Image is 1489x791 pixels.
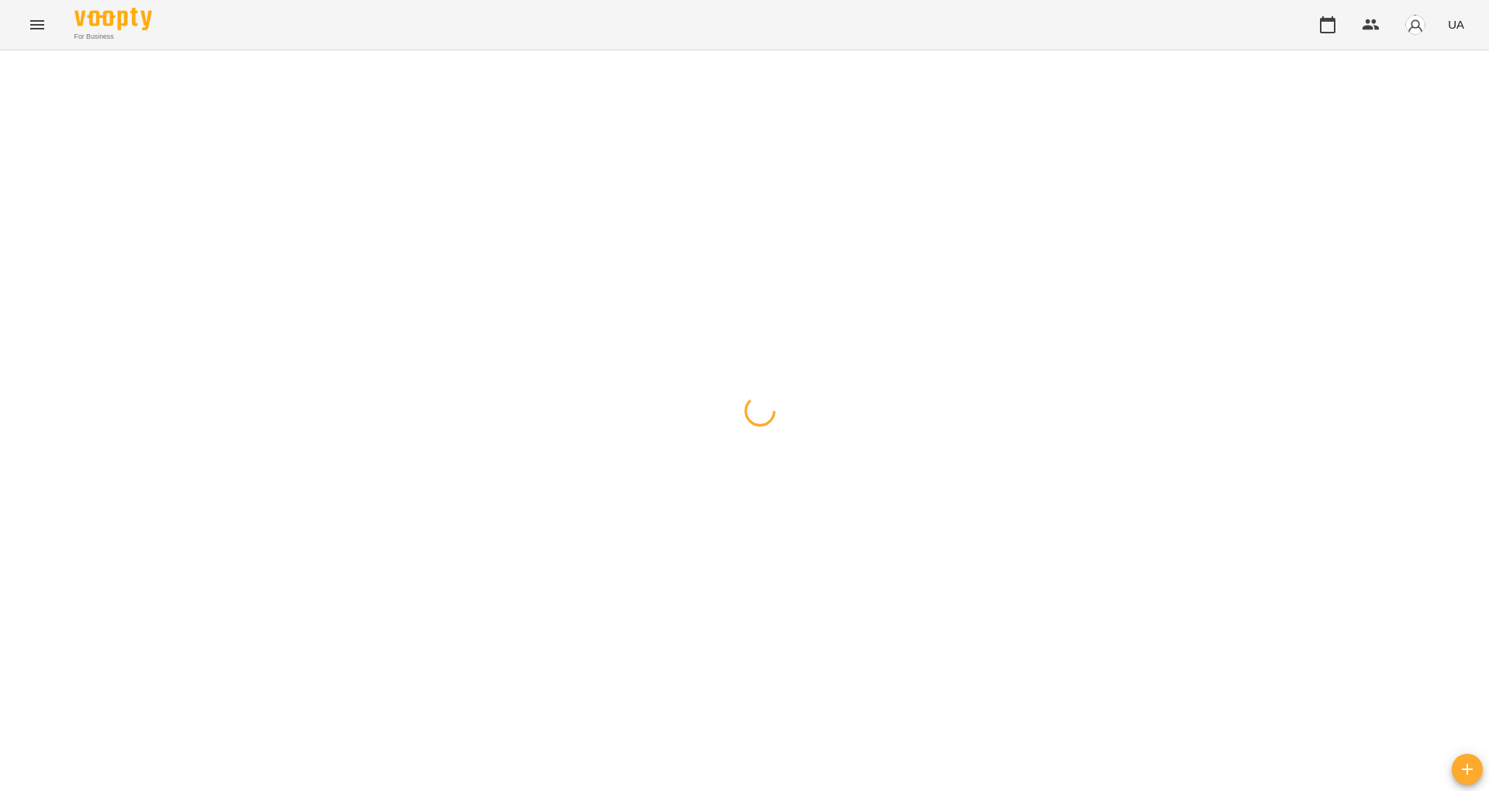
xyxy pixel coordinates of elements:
button: Menu [19,6,56,43]
button: UA [1442,10,1470,39]
img: avatar_s.png [1404,14,1426,36]
span: UA [1448,16,1464,33]
span: For Business [74,32,152,42]
img: Voopty Logo [74,8,152,30]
